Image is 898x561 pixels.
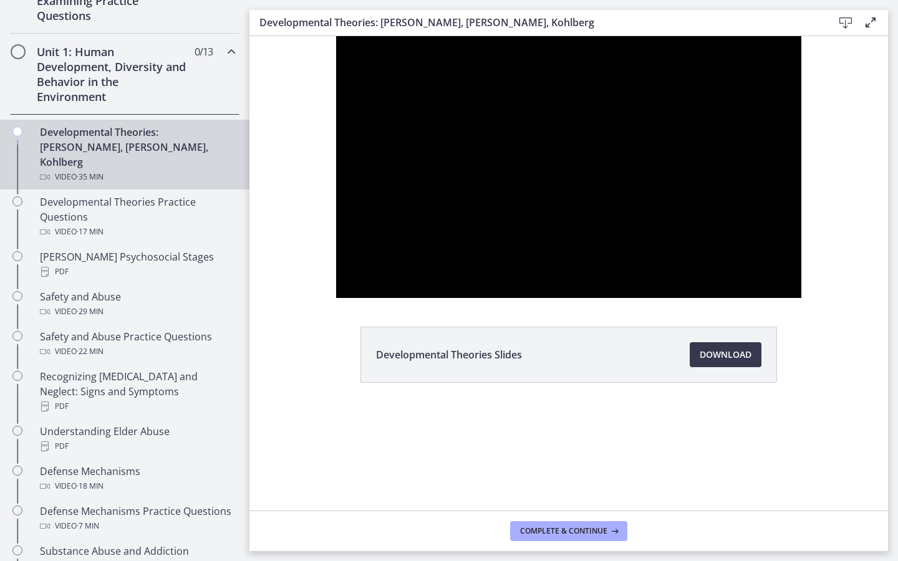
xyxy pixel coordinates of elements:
[40,194,234,239] div: Developmental Theories Practice Questions
[40,125,234,185] div: Developmental Theories: [PERSON_NAME], [PERSON_NAME], Kohlberg
[376,347,522,362] span: Developmental Theories Slides
[690,342,761,367] a: Download
[40,519,234,534] div: Video
[40,329,234,359] div: Safety and Abuse Practice Questions
[77,519,99,534] span: · 7 min
[40,344,234,359] div: Video
[195,44,213,59] span: 0 / 13
[40,249,234,279] div: [PERSON_NAME] Psychosocial Stages
[40,369,234,414] div: Recognizing [MEDICAL_DATA] and Neglect: Signs and Symptoms
[77,224,104,239] span: · 17 min
[510,521,627,541] button: Complete & continue
[40,464,234,494] div: Defense Mechanisms
[40,504,234,534] div: Defense Mechanisms Practice Questions
[77,304,104,319] span: · 29 min
[40,424,234,454] div: Understanding Elder Abuse
[77,344,104,359] span: · 22 min
[259,15,813,30] h3: Developmental Theories: [PERSON_NAME], [PERSON_NAME], Kohlberg
[40,439,234,454] div: PDF
[40,170,234,185] div: Video
[40,264,234,279] div: PDF
[40,479,234,494] div: Video
[77,479,104,494] span: · 18 min
[77,170,104,185] span: · 35 min
[40,399,234,414] div: PDF
[249,36,888,298] iframe: Video Lesson
[40,289,234,319] div: Safety and Abuse
[700,347,751,362] span: Download
[40,304,234,319] div: Video
[520,526,607,536] span: Complete & continue
[40,224,234,239] div: Video
[37,44,189,104] h2: Unit 1: Human Development, Diversity and Behavior in the Environment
